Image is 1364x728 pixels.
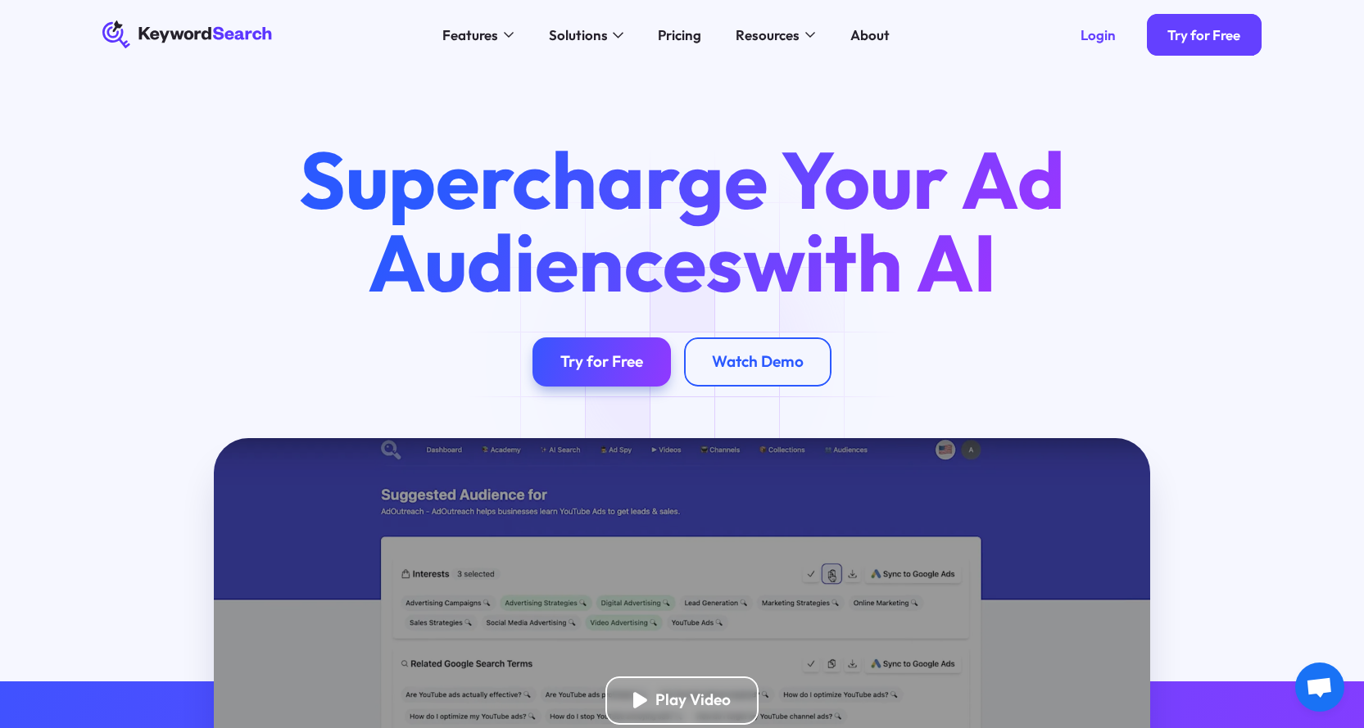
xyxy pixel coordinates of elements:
span: with AI [743,212,997,312]
div: Features [442,25,498,45]
div: Login [1081,26,1116,43]
a: Try for Free [1147,14,1262,56]
a: Try for Free [532,337,671,386]
a: About [840,20,900,48]
div: Solutions [549,25,608,45]
div: Play Video [655,690,731,710]
div: Pricing [658,25,701,45]
div: Watch Demo [712,352,804,372]
div: Try for Free [1167,26,1240,43]
div: Resources [736,25,800,45]
h1: Supercharge Your Ad Audiences [265,138,1098,303]
a: Login [1059,14,1136,56]
div: Open chat [1295,662,1344,712]
div: Try for Free [560,352,643,372]
div: About [850,25,890,45]
a: Pricing [647,20,711,48]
